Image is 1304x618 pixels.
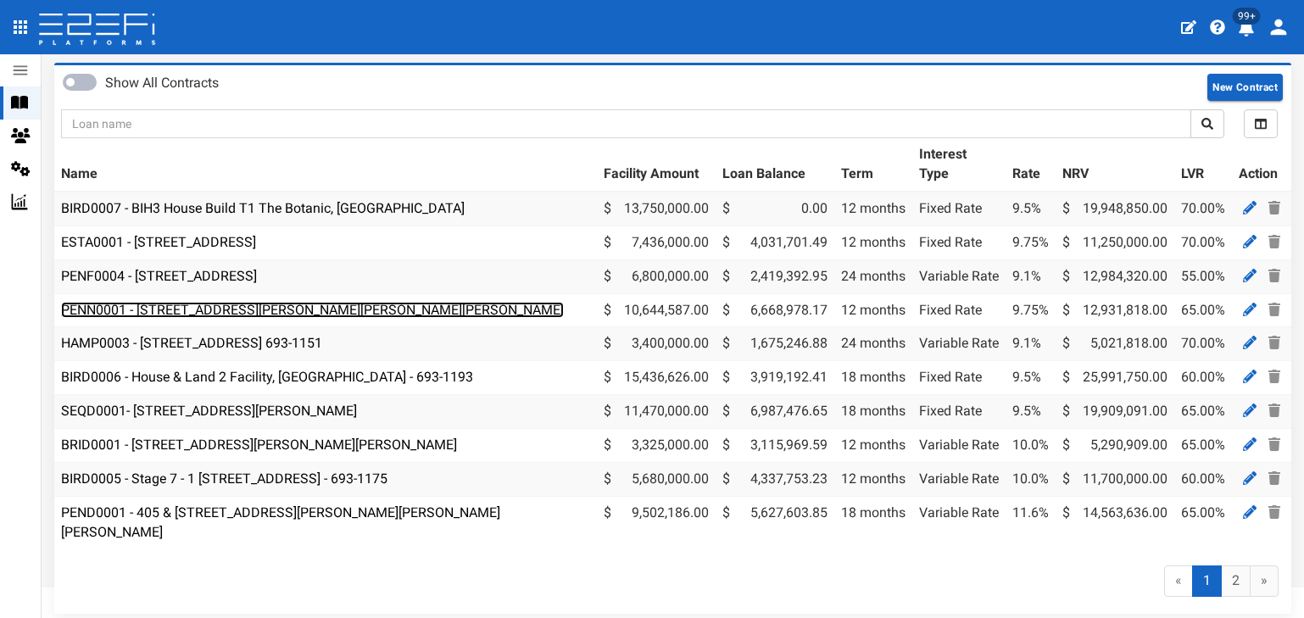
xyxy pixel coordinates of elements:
a: Delete Contract [1264,468,1284,489]
td: 11,250,000.00 [1056,225,1174,259]
td: 6,800,000.00 [597,259,716,293]
td: 11,700,000.00 [1056,462,1174,496]
td: Fixed Rate [912,293,1006,327]
td: 9.5% [1006,361,1056,395]
th: NRV [1056,138,1174,192]
td: 70.00% [1174,192,1232,225]
td: Variable Rate [912,327,1006,361]
a: Delete Contract [1264,265,1284,287]
td: 10.0% [1006,428,1056,462]
td: Fixed Rate [912,225,1006,259]
th: Rate [1006,138,1056,192]
td: 9,502,186.00 [597,496,716,548]
td: 18 months [834,496,912,548]
th: Name [54,138,597,192]
td: 2,419,392.95 [716,259,834,293]
td: 11,470,000.00 [597,395,716,429]
td: 9.75% [1006,293,1056,327]
a: PENN0001 - [STREET_ADDRESS][PERSON_NAME][PERSON_NAME][PERSON_NAME] [61,302,564,318]
td: Fixed Rate [912,361,1006,395]
a: BRID0001 - [STREET_ADDRESS][PERSON_NAME][PERSON_NAME] [61,437,457,453]
a: Delete Contract [1264,198,1284,219]
td: 24 months [834,259,912,293]
td: 65.00% [1174,395,1232,429]
th: Facility Amount [597,138,716,192]
td: 65.00% [1174,293,1232,327]
span: « [1164,565,1193,597]
input: Loan name [61,109,1191,138]
td: 5,290,909.00 [1056,428,1174,462]
td: 10,644,587.00 [597,293,716,327]
td: 9.1% [1006,327,1056,361]
td: 12 months [834,428,912,462]
span: 1 [1192,565,1222,597]
td: 12 months [834,462,912,496]
a: » [1250,565,1279,597]
td: 12,931,818.00 [1056,293,1174,327]
td: 24 months [834,327,912,361]
td: 15,436,626.00 [597,361,716,395]
a: BIRD0005 - Stage 7 - 1 [STREET_ADDRESS] - 693-1175 [61,470,387,487]
td: 9.5% [1006,395,1056,429]
td: 55.00% [1174,259,1232,293]
td: 6,668,978.17 [716,293,834,327]
td: 12 months [834,225,912,259]
a: Delete Contract [1264,502,1284,523]
td: 5,021,818.00 [1056,327,1174,361]
td: 19,948,850.00 [1056,192,1174,225]
td: 65.00% [1174,496,1232,548]
td: 10.0% [1006,462,1056,496]
td: 6,987,476.65 [716,395,834,429]
td: 3,115,969.59 [716,428,834,462]
td: Fixed Rate [912,192,1006,225]
td: 14,563,636.00 [1056,496,1174,548]
td: 9.1% [1006,259,1056,293]
th: Loan Balance [716,138,834,192]
button: New Contract [1207,74,1283,101]
td: 60.00% [1174,361,1232,395]
a: PEND0001 - 405 & [STREET_ADDRESS][PERSON_NAME][PERSON_NAME][PERSON_NAME] [61,504,500,540]
td: 13,750,000.00 [597,192,716,225]
a: 2 [1221,565,1251,597]
a: Delete Contract [1264,400,1284,421]
td: 70.00% [1174,225,1232,259]
td: 18 months [834,395,912,429]
td: 0.00 [716,192,834,225]
td: 5,680,000.00 [597,462,716,496]
td: 25,991,750.00 [1056,361,1174,395]
td: 11.6% [1006,496,1056,548]
td: 18 months [834,361,912,395]
td: Variable Rate [912,462,1006,496]
td: 9.5% [1006,192,1056,225]
td: Fixed Rate [912,395,1006,429]
th: LVR [1174,138,1232,192]
td: 3,400,000.00 [597,327,716,361]
a: BIRD0006 - House & Land 2 Facility, [GEOGRAPHIC_DATA] - 693-1193 [61,369,473,385]
td: 65.00% [1174,428,1232,462]
a: Delete Contract [1264,434,1284,455]
td: 3,919,192.41 [716,361,834,395]
td: 3,325,000.00 [597,428,716,462]
a: Delete Contract [1264,299,1284,320]
td: 7,436,000.00 [597,225,716,259]
td: 5,627,603.85 [716,496,834,548]
td: 70.00% [1174,327,1232,361]
td: Variable Rate [912,259,1006,293]
td: Variable Rate [912,496,1006,548]
a: ESTA0001 - [STREET_ADDRESS] [61,234,256,250]
a: SEQD0001- [STREET_ADDRESS][PERSON_NAME] [61,403,357,419]
td: 9.75% [1006,225,1056,259]
td: 1,675,246.88 [716,327,834,361]
td: 4,337,753.23 [716,462,834,496]
a: HAMP0003 - [STREET_ADDRESS] 693-1151 [61,335,322,351]
td: 12,984,320.00 [1056,259,1174,293]
td: 4,031,701.49 [716,225,834,259]
td: 19,909,091.00 [1056,395,1174,429]
td: 60.00% [1174,462,1232,496]
a: BIRD0007 - BIH3 House Build T1 The Botanic, [GEOGRAPHIC_DATA] [61,200,465,216]
label: Show All Contracts [105,74,219,93]
a: Delete Contract [1264,366,1284,387]
th: Interest Type [912,138,1006,192]
td: 12 months [834,192,912,225]
a: Delete Contract [1264,332,1284,354]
